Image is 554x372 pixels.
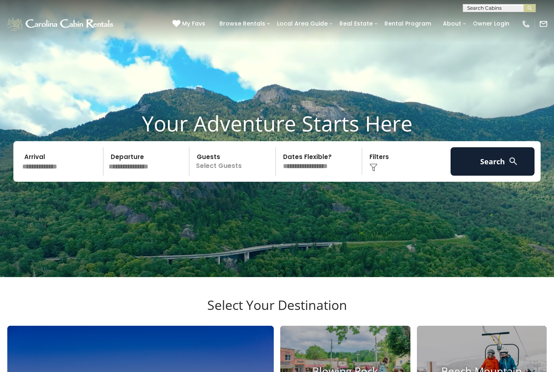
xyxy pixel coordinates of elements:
button: Search [451,147,535,176]
p: Select Guests [192,147,275,176]
img: search-regular-white.png [508,156,518,166]
h1: Your Adventure Starts Here [6,111,548,136]
h3: Select Your Destination [6,297,548,326]
a: Rental Program [380,17,435,30]
img: filter--v1.png [369,163,378,172]
img: White-1-1-2.png [6,16,116,32]
span: My Favs [182,19,205,28]
img: phone-regular-white.png [522,19,530,28]
a: Local Area Guide [273,17,332,30]
a: Owner Login [469,17,513,30]
img: mail-regular-white.png [539,19,548,28]
a: My Favs [172,19,207,28]
a: Real Estate [335,17,377,30]
a: Browse Rentals [215,17,269,30]
a: About [439,17,465,30]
